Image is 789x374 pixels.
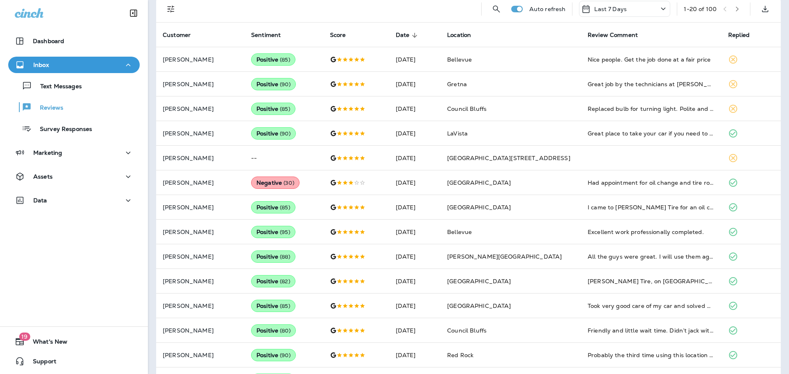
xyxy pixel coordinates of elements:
span: Review Comment [588,32,648,39]
button: Support [8,353,140,369]
button: Assets [8,168,140,185]
div: Replaced bulb for turning light. Polite and fast service. [588,105,715,113]
span: Sentiment [251,32,281,39]
p: [PERSON_NAME] [163,278,238,285]
span: ( 85 ) [280,204,290,211]
p: [PERSON_NAME] [163,327,238,334]
p: Dashboard [33,38,64,44]
div: Positive [251,300,295,312]
td: [DATE] [389,294,441,318]
span: ( 90 ) [280,81,291,88]
div: Positive [251,201,295,213]
button: Survey Responses [8,120,140,137]
span: Bellevue [447,56,472,63]
div: Took very good care of my car and solved my issue [588,302,715,310]
p: [PERSON_NAME] [163,204,238,211]
span: Replied [728,32,760,39]
div: Friendly and little wait time. Didn’t jack with my seat and it stayed clean. [588,326,715,335]
span: [PERSON_NAME][GEOGRAPHIC_DATA] [447,253,562,260]
span: Date [396,32,420,39]
td: [DATE] [389,170,441,195]
span: Sentiment [251,32,291,39]
div: Negative [251,177,300,189]
p: Reviews [32,104,63,112]
span: What's New [25,338,67,348]
span: Council Bluffs [447,105,487,112]
p: [PERSON_NAME] [163,81,238,87]
span: [GEOGRAPHIC_DATA] [447,278,511,285]
button: Text Messages [8,77,140,94]
span: Customer [163,32,191,39]
span: Customer [163,32,201,39]
p: [PERSON_NAME] [163,155,238,161]
td: -- [245,146,323,170]
div: Positive [251,349,296,361]
button: Reviews [8,99,140,116]
span: ( 30 ) [284,179,294,186]
div: Positive [251,226,295,238]
span: ( 90 ) [280,352,291,359]
p: [PERSON_NAME] [163,229,238,235]
span: ( 95 ) [280,229,290,236]
p: Marketing [33,149,62,156]
p: [PERSON_NAME] [163,106,238,112]
span: Location [447,32,471,39]
span: ( 88 ) [280,253,290,260]
div: Great place to take your car if you need to have some work done, and the prices are great! All th... [588,129,715,138]
div: Nice people. Get the job done at a fair price [588,55,715,64]
span: [GEOGRAPHIC_DATA] [447,179,511,186]
p: [PERSON_NAME] [163,179,238,186]
span: Bellevue [447,228,472,236]
button: Dashboard [8,33,140,49]
td: [DATE] [389,47,441,72]
span: Council Bluffs [447,327,487,334]
span: ( 85 ) [280,56,290,63]
span: LaVista [447,130,468,137]
span: ( 85 ) [280,303,290,310]
span: [GEOGRAPHIC_DATA][STREET_ADDRESS] [447,154,570,162]
p: [PERSON_NAME] [163,253,238,260]
button: Data [8,192,140,209]
td: [DATE] [389,343,441,367]
p: Assets [33,173,53,180]
p: [PERSON_NAME] [163,56,238,63]
p: Survey Responses [32,126,92,133]
td: [DATE] [389,269,441,294]
p: Auto refresh [529,6,566,12]
span: Date [396,32,410,39]
div: Positive [251,324,296,337]
div: Positive [251,53,295,66]
span: ( 80 ) [280,327,291,334]
div: Positive [251,275,295,287]
span: ( 90 ) [280,130,291,137]
button: Export as CSV [757,1,773,17]
button: Inbox [8,57,140,73]
p: Data [33,197,47,204]
span: [GEOGRAPHIC_DATA] [447,204,511,211]
div: 1 - 20 of 100 [684,6,717,12]
td: [DATE] [389,244,441,269]
td: [DATE] [389,72,441,96]
span: Review Comment [588,32,638,39]
div: I came to Jensen Tire for an oil change, a headlight replacement and some other minor services. T... [588,203,715,211]
div: Positive [251,250,295,263]
td: [DATE] [389,96,441,121]
td: [DATE] [389,318,441,343]
td: [DATE] [389,121,441,146]
span: ( 85 ) [280,106,290,112]
td: [DATE] [389,146,441,170]
button: 19What's New [8,333,140,350]
span: Location [447,32,482,39]
div: Jensen Tire, on north 84th Street, Lincoln has a friendly and knowledgeable staff. I am treated f... [588,277,715,285]
span: [GEOGRAPHIC_DATA] [447,302,511,310]
div: Positive [251,78,296,90]
span: 19 [19,333,30,341]
span: Red Rock [447,351,473,359]
div: All the guys were great. I will use them again and again [588,252,715,261]
p: Inbox [33,62,49,68]
button: Marketing [8,145,140,161]
span: Support [25,358,56,368]
p: [PERSON_NAME] [163,303,238,309]
div: Probably the third time using this location for a tire fix or replacement. They’re always so frie... [588,351,715,359]
button: Filters [163,1,179,17]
